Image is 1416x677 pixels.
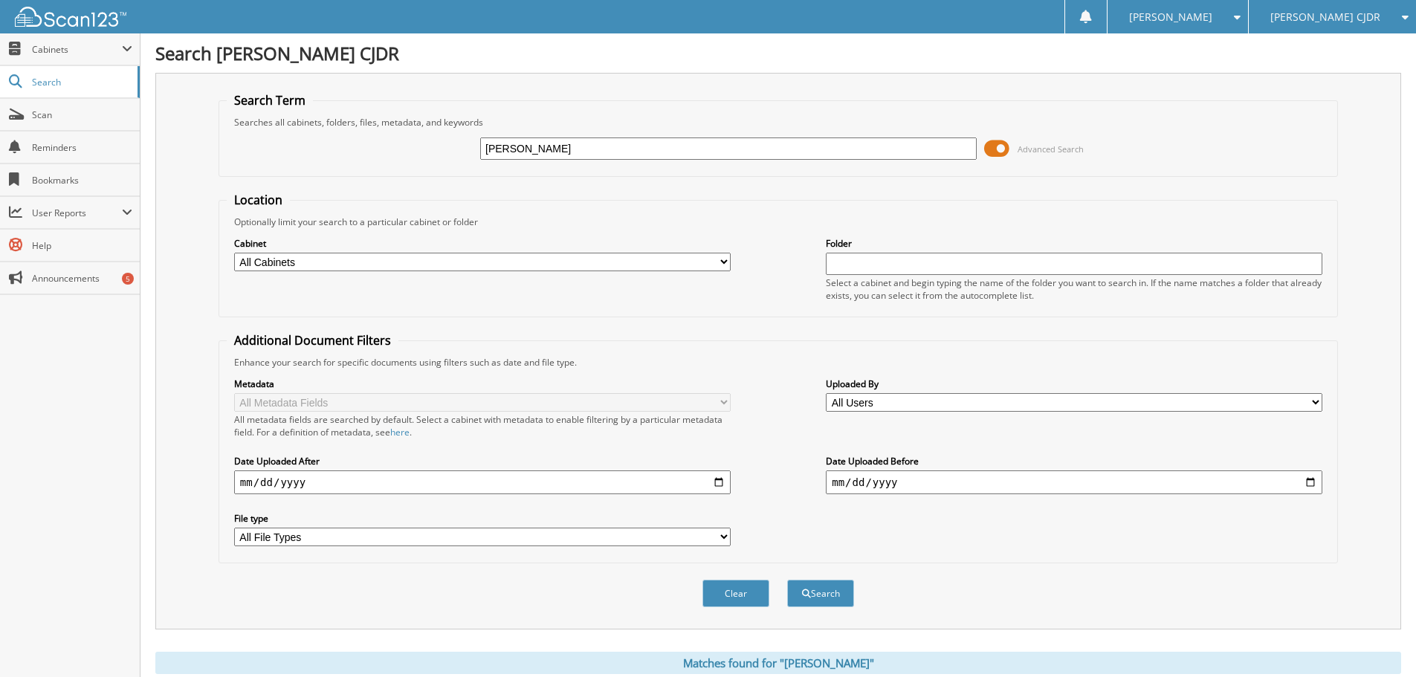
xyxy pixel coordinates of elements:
[32,239,132,252] span: Help
[787,580,854,607] button: Search
[32,272,132,285] span: Announcements
[826,470,1322,494] input: end
[227,116,1330,129] div: Searches all cabinets, folders, files, metadata, and keywords
[826,237,1322,250] label: Folder
[390,426,410,438] a: here
[155,41,1401,65] h1: Search [PERSON_NAME] CJDR
[826,276,1322,302] div: Select a cabinet and begin typing the name of the folder you want to search in. If the name match...
[234,455,731,467] label: Date Uploaded After
[234,470,731,494] input: start
[227,192,290,208] legend: Location
[1270,13,1380,22] span: [PERSON_NAME] CJDR
[32,174,132,187] span: Bookmarks
[227,92,313,108] legend: Search Term
[227,332,398,349] legend: Additional Document Filters
[234,413,731,438] div: All metadata fields are searched by default. Select a cabinet with metadata to enable filtering b...
[826,455,1322,467] label: Date Uploaded Before
[32,108,132,121] span: Scan
[32,76,130,88] span: Search
[155,652,1401,674] div: Matches found for "[PERSON_NAME]"
[227,216,1330,228] div: Optionally limit your search to a particular cabinet or folder
[15,7,126,27] img: scan123-logo-white.svg
[32,207,122,219] span: User Reports
[234,512,731,525] label: File type
[234,237,731,250] label: Cabinet
[32,141,132,154] span: Reminders
[702,580,769,607] button: Clear
[32,43,122,56] span: Cabinets
[1129,13,1212,22] span: [PERSON_NAME]
[227,356,1330,369] div: Enhance your search for specific documents using filters such as date and file type.
[234,378,731,390] label: Metadata
[826,378,1322,390] label: Uploaded By
[122,273,134,285] div: 5
[1018,143,1084,155] span: Advanced Search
